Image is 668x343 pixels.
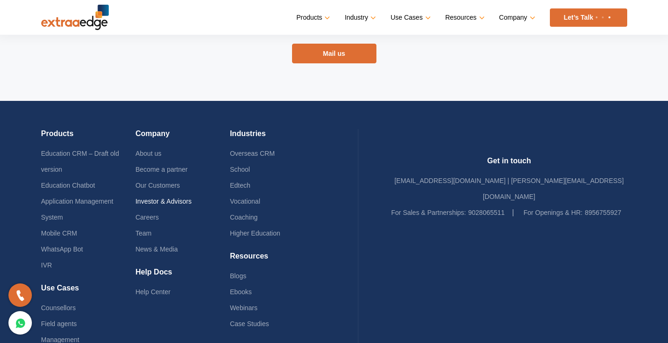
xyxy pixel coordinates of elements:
a: WhatsApp Bot [41,245,83,253]
a: Products [296,11,328,24]
a: Field agents [41,320,77,328]
a: Let’s Talk [550,8,627,27]
a: About us [135,150,161,157]
h4: Get in touch [391,156,627,173]
a: 8956755927 [585,209,621,216]
a: Become a partner [135,166,188,173]
h4: Company [135,129,230,145]
h4: Use Cases [41,283,135,300]
a: Careers [135,213,159,221]
a: Case Studies [230,320,269,328]
a: Counsellors [41,304,76,312]
h4: Resources [230,252,324,268]
a: [EMAIL_ADDRESS][DOMAIN_NAME] | [PERSON_NAME][EMAIL_ADDRESS][DOMAIN_NAME] [394,177,623,200]
a: Higher Education [230,229,280,237]
a: Coaching [230,213,257,221]
a: News & Media [135,245,178,253]
a: Use Cases [390,11,428,24]
a: Webinars [230,304,257,312]
a: 9028065511 [468,209,505,216]
a: Investor & Advisors [135,198,192,205]
a: IVR [41,261,52,269]
label: For Sales & Partnerships: [391,205,466,221]
a: Ebooks [230,288,252,296]
a: Team [135,229,151,237]
a: Company [499,11,533,24]
a: Overseas CRM [230,150,275,157]
a: Education CRM – Draft old version [41,150,120,173]
h4: Products [41,129,135,145]
a: Mail us [292,44,376,63]
a: Mobile CRM [41,229,77,237]
a: School [230,166,250,173]
label: For Openings & HR: [524,205,583,221]
h4: Help Docs [135,267,230,284]
a: Application Management System [41,198,113,221]
a: Blogs [230,272,246,280]
a: Education Chatbot [41,182,95,189]
a: Vocational [230,198,260,205]
a: Help Center [135,288,171,296]
h4: Industries [230,129,324,145]
a: Edtech [230,182,250,189]
a: Industry [345,11,374,24]
a: Our Customers [135,182,180,189]
a: Resources [445,11,483,24]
